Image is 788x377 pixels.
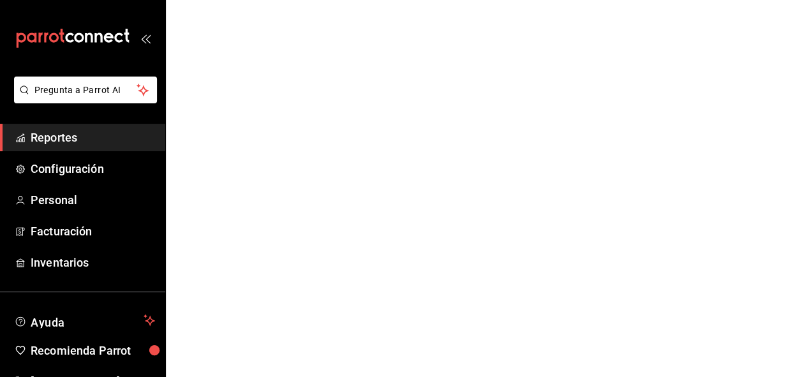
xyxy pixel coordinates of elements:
button: Pregunta a Parrot AI [14,77,157,103]
span: Reportes [31,129,155,146]
span: Pregunta a Parrot AI [34,84,137,97]
button: open_drawer_menu [140,33,151,43]
span: Recomienda Parrot [31,342,155,359]
span: Facturación [31,223,155,240]
span: Personal [31,191,155,209]
span: Inventarios [31,254,155,271]
span: Ayuda [31,313,138,328]
a: Pregunta a Parrot AI [9,92,157,106]
span: Configuración [31,160,155,177]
